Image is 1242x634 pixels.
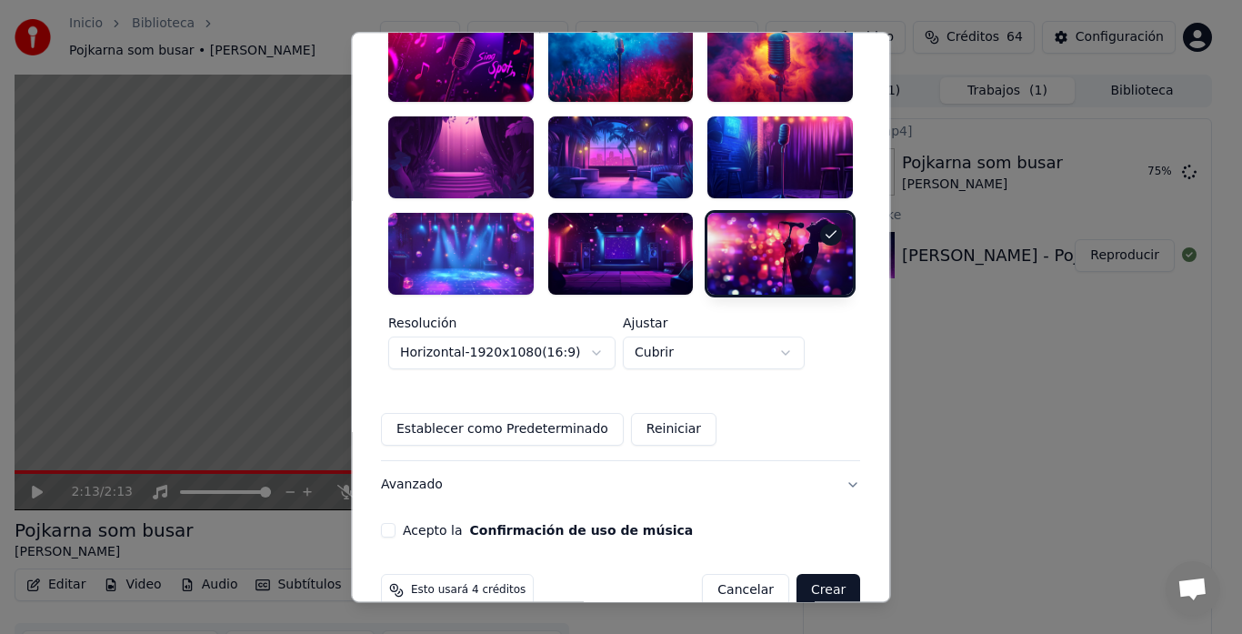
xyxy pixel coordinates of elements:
[381,413,624,446] button: Establecer como Predeterminado
[631,413,716,446] button: Reiniciar
[381,461,860,508] button: Avanzado
[470,524,694,537] button: Acepto la
[403,524,693,537] label: Acepto la
[411,583,526,598] span: Esto usará 4 créditos
[796,574,860,607] button: Crear
[703,574,790,607] button: Cancelar
[388,317,616,329] label: Resolución
[623,317,805,329] label: Ajustar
